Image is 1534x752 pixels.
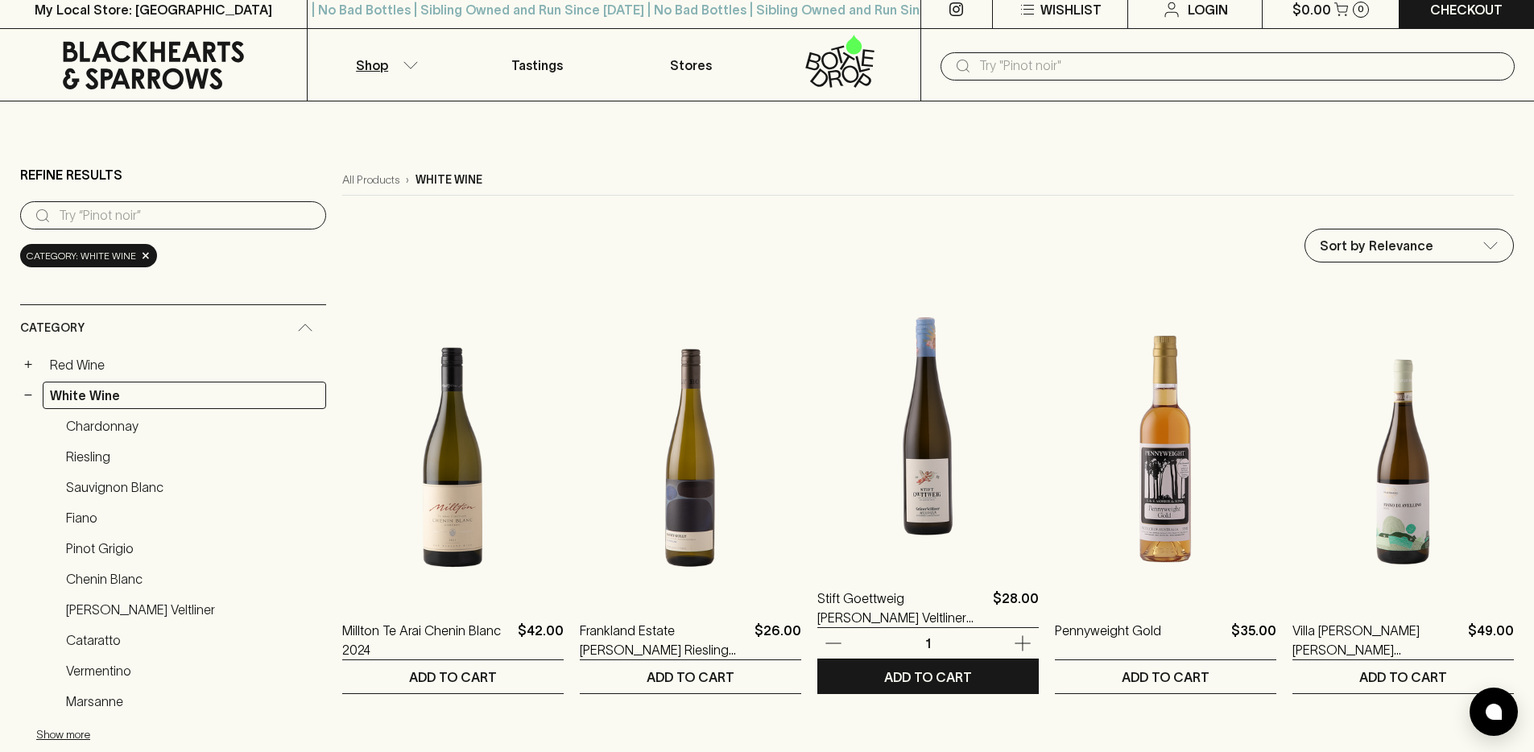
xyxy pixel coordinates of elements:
[1305,229,1513,262] div: Sort by Relevance
[43,382,326,409] a: White Wine
[59,688,326,715] a: Marsanne
[20,318,85,338] span: Category
[1055,315,1276,597] img: Pennyweight Gold
[614,29,767,101] a: Stores
[59,565,326,593] a: Chenin Blanc
[755,621,801,659] p: $26.00
[1055,621,1161,659] a: Pennyweight Gold
[59,596,326,623] a: [PERSON_NAME] Veltliner
[409,667,497,687] p: ADD TO CART
[1468,621,1514,659] p: $49.00
[1292,315,1514,597] img: Villa Raiano Fiano de Avellino 2022
[1320,236,1433,255] p: Sort by Relevance
[993,589,1039,627] p: $28.00
[406,171,409,188] p: ›
[908,634,947,652] p: 1
[1055,660,1276,693] button: ADD TO CART
[1122,667,1209,687] p: ADD TO CART
[59,203,313,229] input: Try “Pinot noir”
[59,412,326,440] a: Chardonnay
[1486,704,1502,720] img: bubble-icon
[20,165,122,184] p: Refine Results
[518,621,564,659] p: $42.00
[59,504,326,531] a: Fiano
[884,667,972,687] p: ADD TO CART
[1358,5,1364,14] p: 0
[20,305,326,351] div: Category
[342,171,399,188] a: All Products
[461,29,614,101] a: Tastings
[43,351,326,378] a: Red Wine
[141,247,151,264] span: ×
[59,626,326,654] a: Cataratto
[59,473,326,501] a: Sauvignon Blanc
[580,660,801,693] button: ADD TO CART
[1359,667,1447,687] p: ADD TO CART
[670,56,712,75] p: Stores
[342,660,564,693] button: ADD TO CART
[1292,660,1514,693] button: ADD TO CART
[511,56,563,75] p: Tastings
[59,535,326,562] a: Pinot Grigio
[817,283,1039,564] img: Stift Goettweig Grüner Veltliner Messwein 2021
[20,357,36,373] button: +
[1231,621,1276,659] p: $35.00
[59,443,326,470] a: Riesling
[817,660,1039,693] button: ADD TO CART
[580,621,748,659] a: Frankland Estate [PERSON_NAME] Riesling 2024
[647,667,734,687] p: ADD TO CART
[59,657,326,684] a: Vermentino
[20,387,36,403] button: −
[308,29,461,101] button: Shop
[580,315,801,597] img: Frankland Estate Rocky Gully Riesling 2024
[817,589,986,627] a: Stift Goettweig [PERSON_NAME] Veltliner Messwein 2021
[979,53,1502,79] input: Try "Pinot noir"
[356,56,388,75] p: Shop
[342,315,564,597] img: Millton Te Arai Chenin Blanc 2024
[27,248,136,264] span: Category: white wine
[342,621,511,659] a: Millton Te Arai Chenin Blanc 2024
[36,718,247,751] button: Show more
[1292,621,1462,659] a: Villa [PERSON_NAME] [PERSON_NAME] [PERSON_NAME] 2022
[416,171,482,188] p: white wine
